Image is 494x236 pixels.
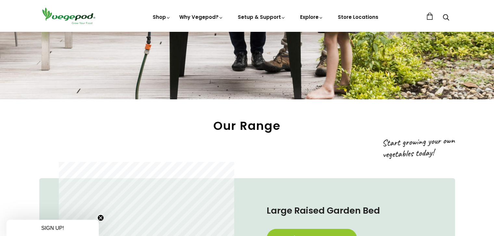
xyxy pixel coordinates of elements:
a: Search [443,15,449,21]
a: Store Locations [338,14,378,20]
span: SIGN UP! [41,225,64,231]
a: Why Vegepod? [179,14,223,20]
button: Close teaser [97,215,104,221]
img: Vegepod [39,6,98,25]
a: Shop [153,14,171,20]
h2: Our Range [39,119,455,133]
h4: Large Raised Garden Bed [267,204,429,217]
a: Explore [300,14,323,20]
div: SIGN UP!Close teaser [6,220,99,236]
a: Setup & Support [238,14,286,20]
